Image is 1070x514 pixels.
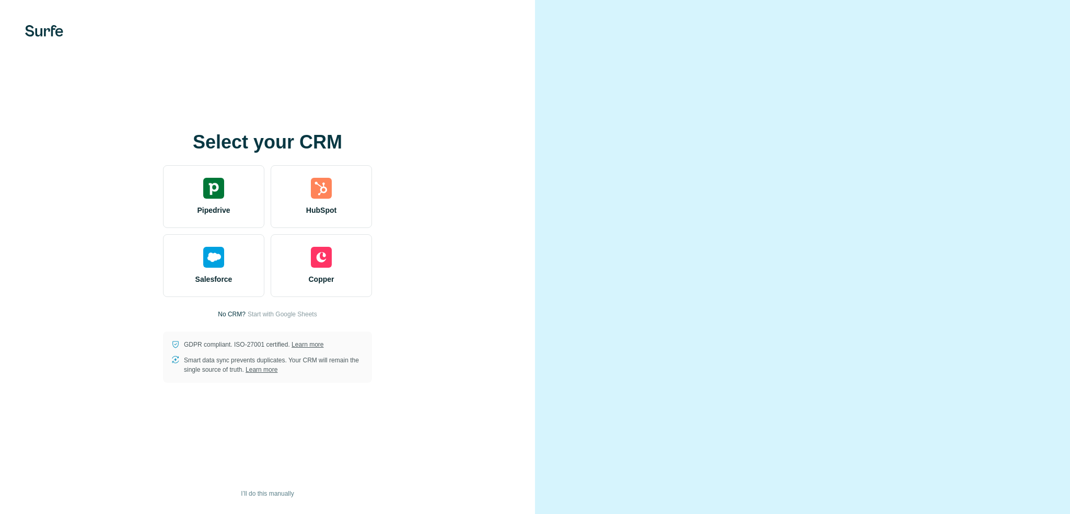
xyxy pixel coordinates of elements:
h1: Select your CRM [163,132,372,153]
button: Start with Google Sheets [248,310,317,319]
a: Learn more [292,341,323,348]
span: Pipedrive [197,205,230,215]
span: I’ll do this manually [241,489,294,498]
img: copper's logo [311,247,332,268]
span: HubSpot [306,205,336,215]
button: I’ll do this manually [234,486,301,501]
img: hubspot's logo [311,178,332,199]
span: Copper [309,274,334,284]
span: Salesforce [195,274,232,284]
a: Learn more [246,366,277,373]
img: Surfe's logo [25,25,63,37]
img: pipedrive's logo [203,178,224,199]
p: GDPR compliant. ISO-27001 certified. [184,340,323,349]
img: salesforce's logo [203,247,224,268]
p: No CRM? [218,310,246,319]
p: Smart data sync prevents duplicates. Your CRM will remain the single source of truth. [184,356,364,374]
